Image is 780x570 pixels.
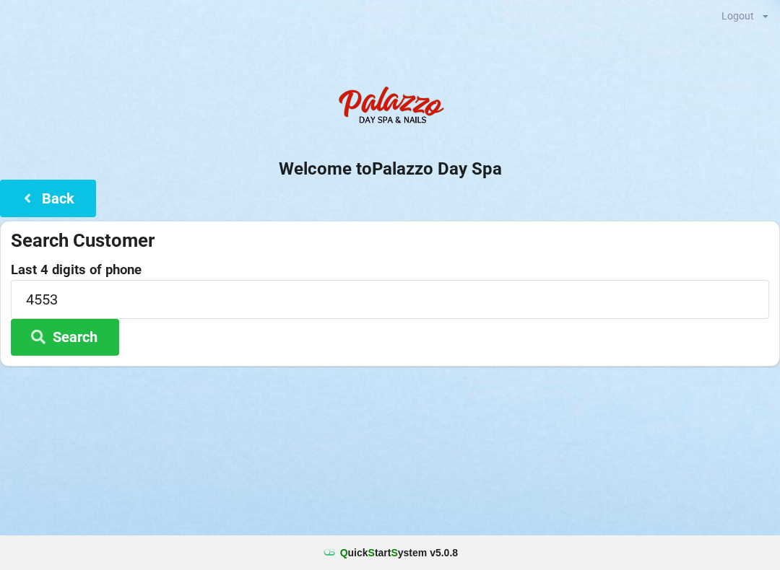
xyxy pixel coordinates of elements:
span: Q [340,547,348,558]
div: Logout [721,11,754,21]
span: S [391,547,397,558]
img: PalazzoDaySpaNails-Logo.png [332,79,448,136]
label: Last 4 digits of phone [11,263,769,277]
b: uick tart ystem v 5.0.8 [340,545,458,560]
button: Search [11,319,119,356]
span: S [368,547,375,558]
input: 0000 [11,280,769,318]
div: Search Customer [11,229,769,253]
img: favicon.ico [322,545,337,560]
